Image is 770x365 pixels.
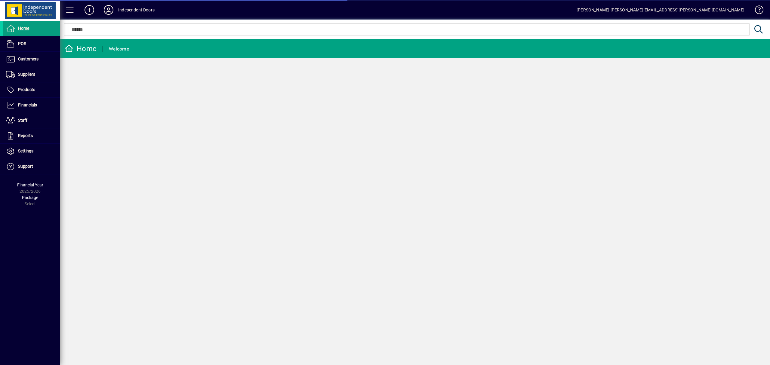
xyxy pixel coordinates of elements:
[118,5,155,15] div: Independent Doors
[3,113,60,128] a: Staff
[750,1,762,21] a: Knowledge Base
[80,5,99,15] button: Add
[3,144,60,159] a: Settings
[22,195,38,200] span: Package
[17,182,43,187] span: Financial Year
[3,128,60,143] a: Reports
[18,57,38,61] span: Customers
[99,5,118,15] button: Profile
[109,44,129,54] div: Welcome
[577,5,744,15] div: [PERSON_NAME] [PERSON_NAME][EMAIL_ADDRESS][PERSON_NAME][DOMAIN_NAME]
[18,164,33,169] span: Support
[18,26,29,31] span: Home
[65,44,97,54] div: Home
[18,118,27,123] span: Staff
[18,103,37,107] span: Financials
[18,87,35,92] span: Products
[3,159,60,174] a: Support
[18,72,35,77] span: Suppliers
[3,98,60,113] a: Financials
[3,67,60,82] a: Suppliers
[18,133,33,138] span: Reports
[18,149,33,153] span: Settings
[3,82,60,97] a: Products
[3,52,60,67] a: Customers
[18,41,26,46] span: POS
[3,36,60,51] a: POS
